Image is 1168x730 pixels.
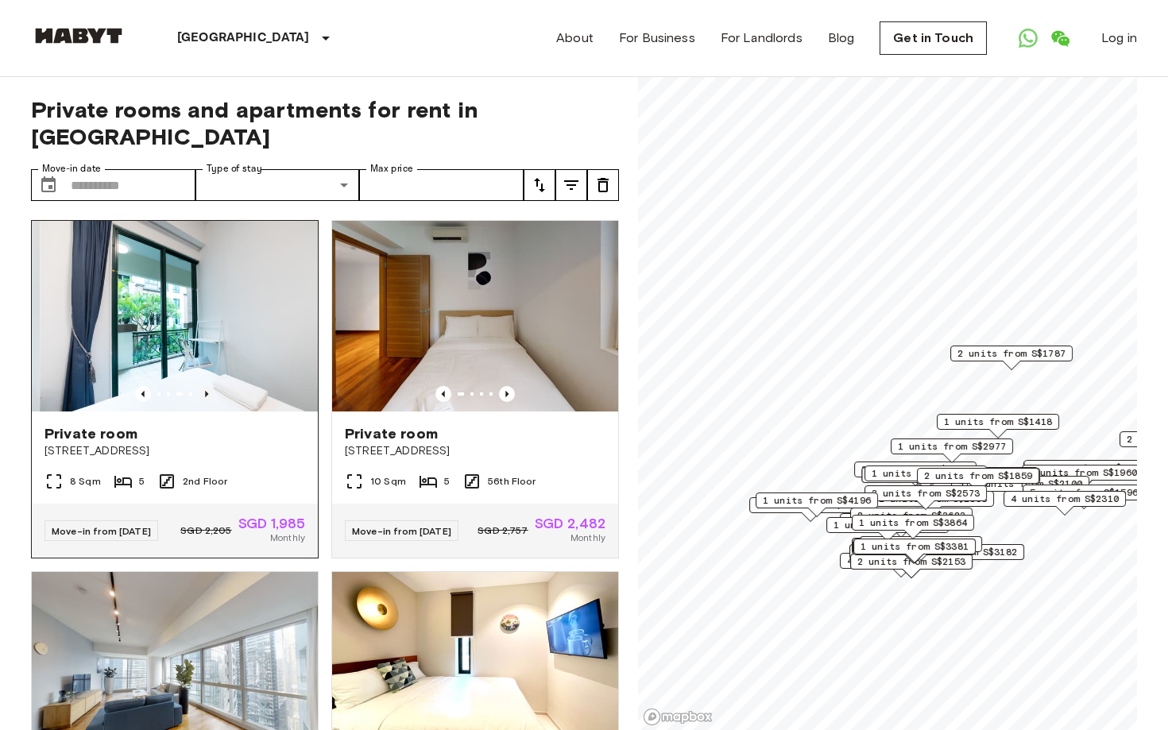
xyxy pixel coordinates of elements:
span: 8 Sqm [70,474,101,489]
span: 1 units from S$2977 [898,439,1006,454]
div: Map marker [917,468,1039,492]
span: 2 units from S$2100 [974,477,1082,491]
div: Map marker [864,485,987,510]
span: 5 [139,474,145,489]
div: Map marker [872,491,994,516]
span: 10 Sqm [370,474,406,489]
span: SGD 1,985 [238,516,305,531]
span: 1 units from S$3024 [872,466,980,481]
div: Map marker [861,467,989,492]
div: Map marker [826,517,949,542]
div: Map marker [749,497,872,522]
span: [STREET_ADDRESS] [345,443,605,459]
div: Map marker [950,346,1073,370]
button: Previous image [135,386,151,402]
span: 3 units from S$1985 [861,462,969,477]
img: Marketing picture of unit SG-01-083-001-005 [40,221,326,411]
div: Map marker [756,492,878,517]
div: Map marker [918,468,1040,492]
button: tune [555,169,587,201]
button: Previous image [499,386,515,402]
span: SGD 2,205 [180,523,231,538]
a: Get in Touch [880,21,987,55]
span: 1 units from S$4200 [867,537,975,551]
span: 2 units from S$1859 [924,469,1032,483]
button: tune [524,169,555,201]
span: 10 units from S$1644 [1031,461,1144,475]
span: [STREET_ADDRESS] [44,443,305,459]
div: Map marker [853,539,976,563]
span: Private room [44,424,137,443]
span: SGD 2,757 [478,523,528,538]
a: For Business [619,29,695,48]
label: Move-in date [42,162,101,176]
span: 4 units from S$2310 [1011,492,1119,506]
div: Map marker [1023,460,1151,485]
a: Blog [828,29,855,48]
div: Map marker [902,544,1024,569]
label: Type of stay [207,162,262,176]
div: Map marker [852,538,974,562]
span: 1 units from S$3381 [861,539,969,554]
img: Habyt [31,28,126,44]
img: Marketing picture of unit SG-01-072-003-03 [332,221,618,411]
span: 1 units from S$3182 [909,545,1017,559]
button: Choose date [33,169,64,201]
a: About [556,29,594,48]
span: 1 units from S$4196 [763,493,871,508]
span: Monthly [570,531,605,545]
a: Marketing picture of unit SG-01-072-003-03Previous imagePrevious imagePrivate room[STREET_ADDRESS... [331,220,619,558]
button: Previous image [435,386,451,402]
span: Move-in from [DATE] [52,525,151,537]
div: Map marker [864,465,987,490]
div: Map marker [967,476,1089,500]
span: 56th Floor [488,474,536,489]
div: Map marker [852,515,974,539]
span: 2nd Floor [183,474,227,489]
a: Mapbox logo [643,708,713,726]
a: Open WeChat [1044,22,1076,54]
div: Map marker [850,554,973,578]
div: Map marker [916,467,1038,492]
div: Map marker [840,553,962,577]
p: [GEOGRAPHIC_DATA] [177,29,310,48]
span: 5 units from S$1596 [1030,485,1138,500]
a: Previous imagePrevious imagePrivate room[STREET_ADDRESS]8 Sqm52nd FloorMove-in from [DATE]SGD 2,2... [31,220,319,558]
label: Max price [370,162,413,176]
button: Previous image [199,386,215,402]
span: Private rooms and apartments for rent in [GEOGRAPHIC_DATA] [31,96,619,150]
a: Open WhatsApp [1012,22,1044,54]
span: 2 units from S$1787 [957,346,1066,361]
a: Log in [1101,29,1137,48]
span: 1 units from S$1960 [1029,465,1137,480]
span: 1 units from S$2704 [833,518,942,532]
span: 3 units from S$2573 [872,486,980,500]
div: Map marker [937,414,1059,438]
span: Private room [345,424,438,443]
div: Map marker [1004,491,1126,516]
div: Map marker [860,536,982,561]
span: 1 units from S$3864 [859,516,967,530]
a: For Landlords [721,29,803,48]
button: tune [587,169,619,201]
div: Map marker [849,544,972,569]
span: 5 [444,474,450,489]
div: Map marker [1022,465,1144,489]
span: SGD 2,482 [535,516,605,531]
div: Map marker [854,462,977,486]
span: Monthly [270,531,305,545]
span: 4 units from S$1680 [847,554,955,568]
div: Map marker [1023,485,1145,509]
div: Map marker [853,539,975,564]
div: Map marker [891,438,1013,463]
span: Move-in from [DATE] [352,525,451,537]
span: 1 units from S$1418 [944,415,1052,429]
